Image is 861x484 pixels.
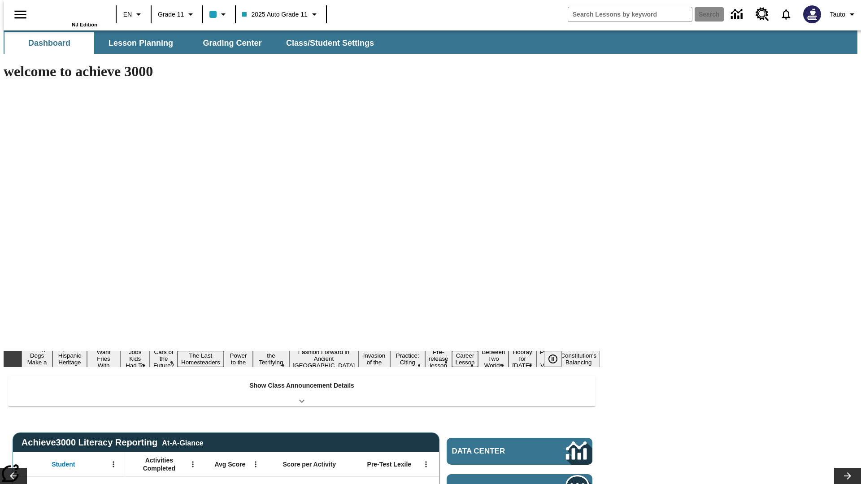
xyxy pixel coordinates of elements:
span: Lesson Planning [109,38,173,48]
button: Language: EN, Select a language [119,6,148,22]
a: Home [39,4,97,22]
span: Data Center [452,447,536,456]
button: Open Menu [186,458,200,471]
div: Home [39,3,97,27]
button: Profile/Settings [826,6,861,22]
button: Slide 5 Cars of the Future? [150,347,178,370]
button: Class: 2025 Auto Grade 11, Select your class [239,6,323,22]
button: Slide 14 Between Two Worlds [478,347,509,370]
button: Class/Student Settings [279,32,381,54]
button: Open side menu [7,1,34,28]
span: Class/Student Settings [286,38,374,48]
span: Student [52,460,75,468]
button: Class color is light blue. Change class color [206,6,232,22]
span: Activities Completed [130,456,189,472]
button: Slide 7 Solar Power to the People [224,344,253,374]
span: 2025 Auto Grade 11 [242,10,307,19]
button: Slide 9 Fashion Forward in Ancient Rome [289,347,359,370]
button: Open Menu [419,458,433,471]
a: Resource Center, Will open in new tab [750,2,774,26]
div: SubNavbar [4,30,857,54]
button: Slide 3 Do You Want Fries With That? [87,341,121,377]
button: Pause [544,351,562,367]
p: Show Class Announcement Details [249,381,354,390]
button: Dashboard [4,32,94,54]
span: Grading Center [203,38,261,48]
button: Slide 15 Hooray for Constitution Day! [509,347,536,370]
button: Open Menu [107,458,120,471]
button: Slide 13 Career Lesson [452,351,478,367]
button: Slide 17 The Constitution's Balancing Act [557,344,600,374]
span: Grade 11 [158,10,184,19]
a: Data Center [447,438,592,465]
button: Slide 6 The Last Homesteaders [178,351,224,367]
span: Tauto [830,10,845,19]
span: NJ Edition [72,22,97,27]
h1: welcome to achieve 3000 [4,63,600,80]
span: EN [123,10,132,19]
a: Notifications [774,3,798,26]
span: Dashboard [28,38,70,48]
span: Score per Activity [283,460,336,468]
a: Data Center [726,2,750,27]
input: search field [568,7,692,22]
button: Select a new avatar [798,3,826,26]
div: Show Class Announcement Details [8,376,596,406]
button: Grade: Grade 11, Select a grade [154,6,200,22]
div: At-A-Glance [162,437,203,447]
button: Slide 4 Dirty Jobs Kids Had To Do [120,341,150,377]
button: Open Menu [249,458,262,471]
button: Lesson Planning [96,32,186,54]
button: Slide 2 ¡Viva Hispanic Heritage Month! [52,344,87,374]
div: Pause [544,351,571,367]
span: Achieve3000 Literacy Reporting [22,437,204,448]
div: SubNavbar [4,32,382,54]
img: Avatar [803,5,821,23]
span: Pre-Test Lexile [367,460,412,468]
button: Slide 1 Diving Dogs Make a Splash [22,344,52,374]
span: Avg Score [214,460,245,468]
button: Slide 11 Mixed Practice: Citing Evidence [390,344,425,374]
button: Grading Center [187,32,277,54]
button: Lesson carousel, Next [834,468,861,484]
button: Slide 16 Point of View [536,347,557,370]
button: Slide 12 Pre-release lesson [425,347,452,370]
button: Slide 10 The Invasion of the Free CD [358,344,390,374]
button: Slide 8 Attack of the Terrifying Tomatoes [253,344,289,374]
